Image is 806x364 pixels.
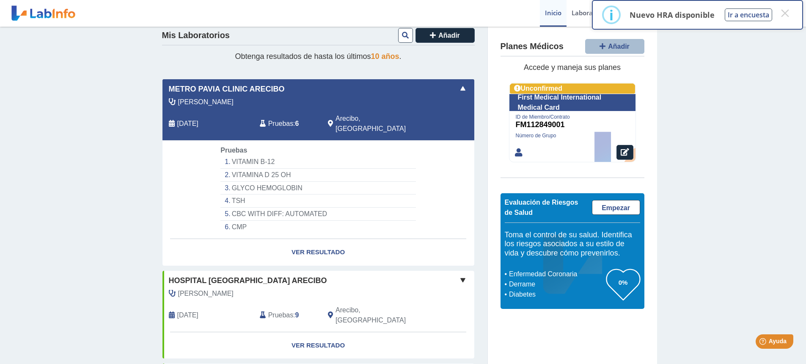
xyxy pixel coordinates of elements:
b: 9 [295,311,299,319]
h3: 0% [606,277,640,288]
span: 10 años [371,52,399,61]
span: 2025-03-10 [177,119,198,129]
div: i [609,7,613,22]
h4: Planes Médicos [501,42,564,52]
span: Pruebas [268,310,293,320]
span: Añadir [438,32,460,39]
button: Close this dialog [777,6,792,21]
span: Arecibo, PR [336,305,429,325]
div: : [253,305,322,325]
h4: Mis Laboratorios [162,31,230,41]
span: Lugo Lopez, Zahira [178,97,234,107]
li: TSH [220,195,415,208]
span: Hospital [GEOGRAPHIC_DATA] Arecibo [169,275,327,286]
li: GLYCO HEMOGLOBIN [220,182,415,195]
span: Pruebas [220,147,247,154]
p: Nuevo HRA disponible [630,10,715,20]
span: Malave Ramos, Ken [178,289,234,299]
span: Obtenga resultados de hasta los últimos . [235,52,401,61]
iframe: Help widget launcher [731,331,797,355]
li: VITAMINA D 25 OH [220,169,415,182]
li: Derrame [507,279,606,289]
button: Añadir [415,28,475,43]
span: Evaluación de Riesgos de Salud [505,199,578,216]
button: Ir a encuesta [725,8,772,21]
a: Ver Resultado [162,332,474,359]
li: Diabetes [507,289,606,300]
li: CBC WITH DIFF: AUTOMATED [220,208,415,221]
span: Accede y maneja sus planes [524,64,621,72]
b: 6 [295,120,299,127]
span: Metro Pavia Clinic Arecibo [169,83,285,95]
li: Enfermedad Coronaria [507,269,606,279]
span: 2024-07-23 [177,310,198,320]
span: Pruebas [268,119,293,129]
span: Arecibo, PR [336,114,429,134]
h5: Toma el control de su salud. Identifica los riesgos asociados a su estilo de vida y descubre cómo... [505,231,640,258]
a: Empezar [592,200,640,215]
div: : [253,114,322,134]
a: Ver Resultado [162,239,474,266]
li: VITAMIN B-12 [220,156,415,169]
button: Añadir [585,39,644,54]
span: Añadir [608,43,630,50]
li: CMP [220,221,415,233]
span: Empezar [602,204,630,211]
